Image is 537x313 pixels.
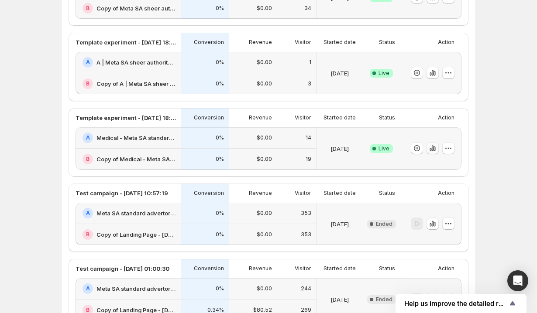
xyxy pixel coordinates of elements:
[194,114,224,121] p: Conversion
[86,59,90,66] h2: A
[438,265,454,272] p: Action
[376,296,392,303] span: Ended
[86,285,90,292] h2: A
[216,80,224,87] p: 0%
[295,190,311,197] p: Visitor
[295,114,311,121] p: Visitor
[216,285,224,292] p: 0%
[216,156,224,163] p: 0%
[86,80,89,87] h2: B
[76,189,168,197] p: Test campaign - [DATE] 10:57:19
[324,190,356,197] p: Started date
[257,59,272,66] p: $0.00
[438,190,454,197] p: Action
[257,156,272,163] p: $0.00
[257,80,272,87] p: $0.00
[86,134,90,141] h2: A
[86,5,89,12] h2: B
[86,156,89,163] h2: B
[379,114,395,121] p: Status
[301,231,311,238] p: 353
[216,5,224,12] p: 0%
[295,265,311,272] p: Visitor
[76,38,176,47] p: Template experiment - [DATE] 18:23:58
[376,221,392,228] span: Ended
[194,39,224,46] p: Conversion
[257,210,272,217] p: $0.00
[330,295,349,304] p: [DATE]
[257,134,272,141] p: $0.00
[194,265,224,272] p: Conversion
[507,270,528,291] div: Open Intercom Messenger
[309,59,311,66] p: 1
[330,220,349,228] p: [DATE]
[306,156,311,163] p: 19
[379,190,395,197] p: Status
[96,230,176,239] h2: Copy of Landing Page - [DATE] 12:09:26
[330,144,349,153] p: [DATE]
[306,134,311,141] p: 14
[438,114,454,121] p: Action
[96,4,176,13] h2: Copy of Meta SA sheer authority advertorial iteration #1
[96,58,176,67] h2: A | Meta SA sheer authority advertorial
[404,298,518,309] button: Show survey - Help us improve the detailed report for A/B campaigns
[249,190,272,197] p: Revenue
[304,5,311,12] p: 34
[257,285,272,292] p: $0.00
[216,231,224,238] p: 0%
[379,145,389,152] span: Live
[404,299,507,308] span: Help us improve the detailed report for A/B campaigns
[330,69,349,78] p: [DATE]
[216,134,224,141] p: 0%
[86,210,90,217] h2: A
[301,285,311,292] p: 244
[96,155,176,163] h2: Copy of Medical - Meta SA standard advertorial
[379,265,395,272] p: Status
[324,114,356,121] p: Started date
[324,265,356,272] p: Started date
[249,39,272,46] p: Revenue
[96,209,176,218] h2: Meta SA standard advertorial
[301,210,311,217] p: 353
[194,190,224,197] p: Conversion
[216,59,224,66] p: 0%
[96,133,176,142] h2: Medical - Meta SA standard advertorial
[96,79,176,88] h2: Copy of A | Meta SA sheer authority advertorial
[295,39,311,46] p: Visitor
[379,70,389,77] span: Live
[308,80,311,87] p: 3
[249,265,272,272] p: Revenue
[379,39,395,46] p: Status
[257,5,272,12] p: $0.00
[249,114,272,121] p: Revenue
[216,210,224,217] p: 0%
[96,284,176,293] h2: Meta SA standard advertorial
[86,231,89,238] h2: B
[76,113,176,122] p: Template experiment - [DATE] 18:55:40
[324,39,356,46] p: Started date
[257,231,272,238] p: $0.00
[76,264,169,273] p: Test campaign - [DATE] 01:00:30
[438,39,454,46] p: Action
